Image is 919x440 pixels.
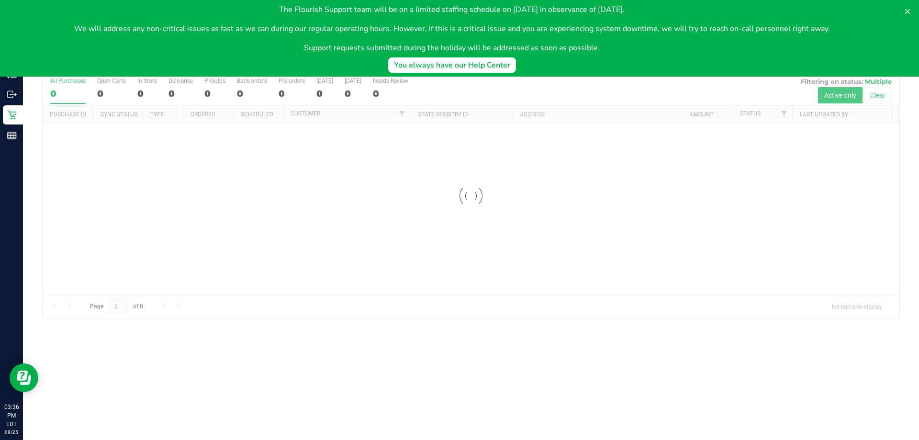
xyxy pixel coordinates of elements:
[394,59,510,71] div: You always have our Help Center
[7,110,17,120] inline-svg: Retail
[10,363,38,392] iframe: Resource center
[7,90,17,99] inline-svg: Outbound
[7,131,17,140] inline-svg: Reports
[74,4,830,15] p: The Flourish Support team will be on a limited staffing schedule on [DATE] in observance of [DATE].
[4,403,19,429] p: 03:36 PM EDT
[74,23,830,34] p: We will address any non-critical issues as fast as we can during our regular operating hours. How...
[4,429,19,436] p: 08/25
[74,42,830,54] p: Support requests submitted during the holiday will be addressed as soon as possible.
